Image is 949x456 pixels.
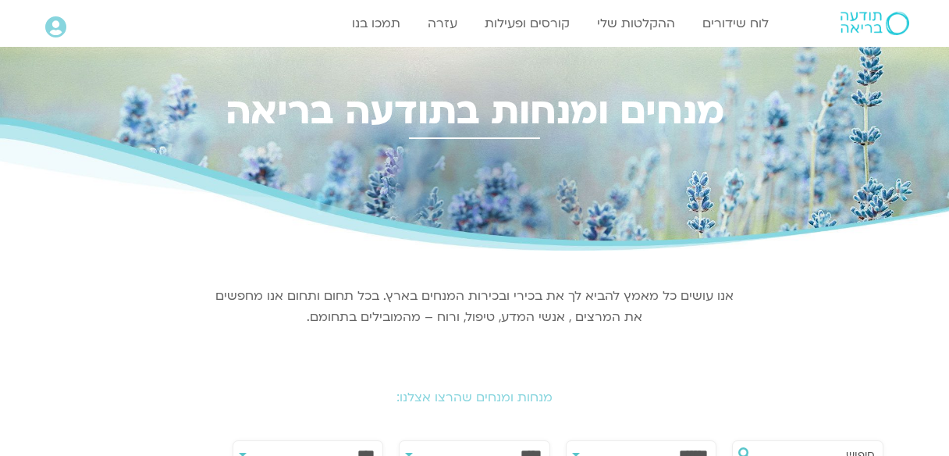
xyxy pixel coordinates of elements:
a: קורסים ופעילות [477,9,578,38]
h2: מנחות ומנחים שהרצו אצלנו: [37,390,912,404]
a: ההקלטות שלי [589,9,683,38]
p: אנו עושים כל מאמץ להביא לך את בכירי ובכירות המנחים בארץ. בכל תחום ותחום אנו מחפשים את המרצים , אנ... [213,286,736,328]
h2: מנחים ומנחות בתודעה בריאה [37,90,912,133]
img: תודעה בריאה [841,12,909,35]
a: לוח שידורים [695,9,777,38]
a: עזרה [420,9,465,38]
a: תמכו בנו [344,9,408,38]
